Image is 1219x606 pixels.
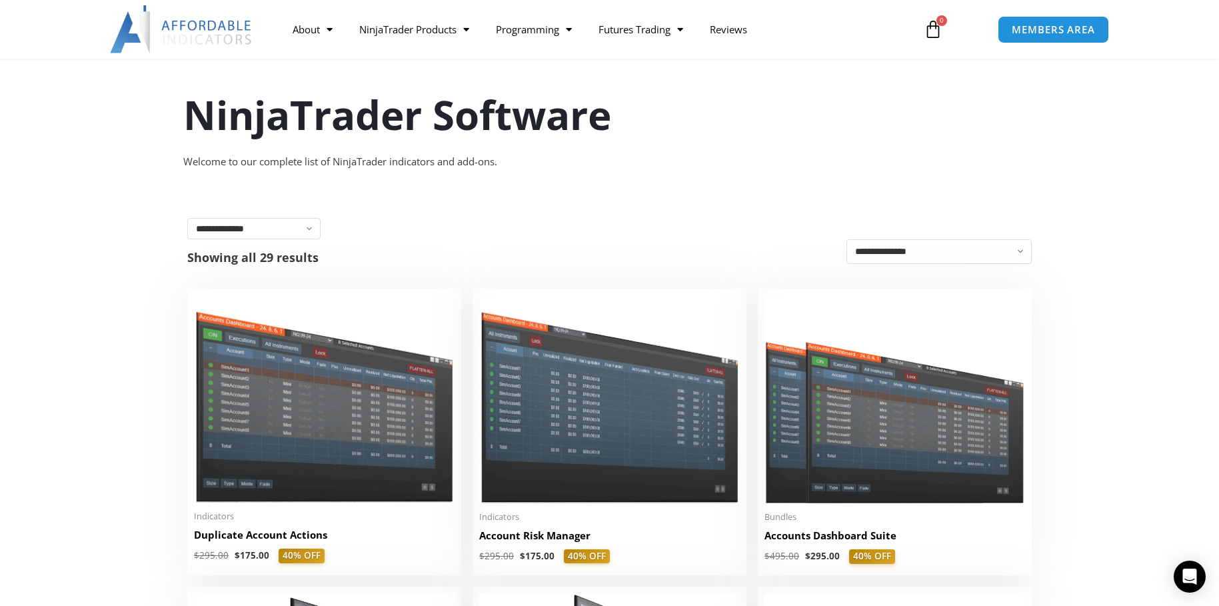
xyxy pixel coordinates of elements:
[194,295,455,503] img: Duplicate Account Actions
[1012,25,1095,35] span: MEMBERS AREA
[194,549,199,561] span: $
[187,251,319,263] p: Showing all 29 results
[194,528,455,542] h2: Duplicate Account Actions
[764,550,770,562] span: $
[279,14,908,45] nav: Menu
[764,511,1025,523] span: Bundles
[764,295,1025,503] img: Accounts Dashboard Suite
[346,14,483,45] a: NinjaTrader Products
[110,5,253,53] img: LogoAI | Affordable Indicators – NinjaTrader
[520,550,555,562] bdi: 175.00
[696,14,760,45] a: Reviews
[936,15,947,26] span: 0
[194,549,229,561] bdi: 295.00
[764,529,1025,549] a: Accounts Dashboard Suite
[805,550,810,562] span: $
[846,239,1032,264] select: Shop order
[849,549,895,564] span: 40% OFF
[235,549,269,561] bdi: 175.00
[805,550,840,562] bdi: 295.00
[479,529,740,549] a: Account Risk Manager
[194,528,455,549] a: Duplicate Account Actions
[1174,561,1206,593] div: Open Intercom Messenger
[479,550,485,562] span: $
[479,529,740,543] h2: Account Risk Manager
[764,529,1025,543] h2: Accounts Dashboard Suite
[235,549,240,561] span: $
[998,16,1109,43] a: MEMBERS AREA
[585,14,696,45] a: Futures Trading
[183,87,1036,143] h1: NinjaTrader Software
[483,14,585,45] a: Programming
[183,153,1036,171] div: Welcome to our complete list of NinjaTrader indicators and add-ons.
[194,511,455,522] span: Indicators
[904,10,962,49] a: 0
[279,14,346,45] a: About
[479,295,740,503] img: Account Risk Manager
[479,511,740,523] span: Indicators
[479,550,514,562] bdi: 295.00
[764,550,799,562] bdi: 495.00
[279,549,325,563] span: 40% OFF
[520,550,525,562] span: $
[564,549,610,564] span: 40% OFF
